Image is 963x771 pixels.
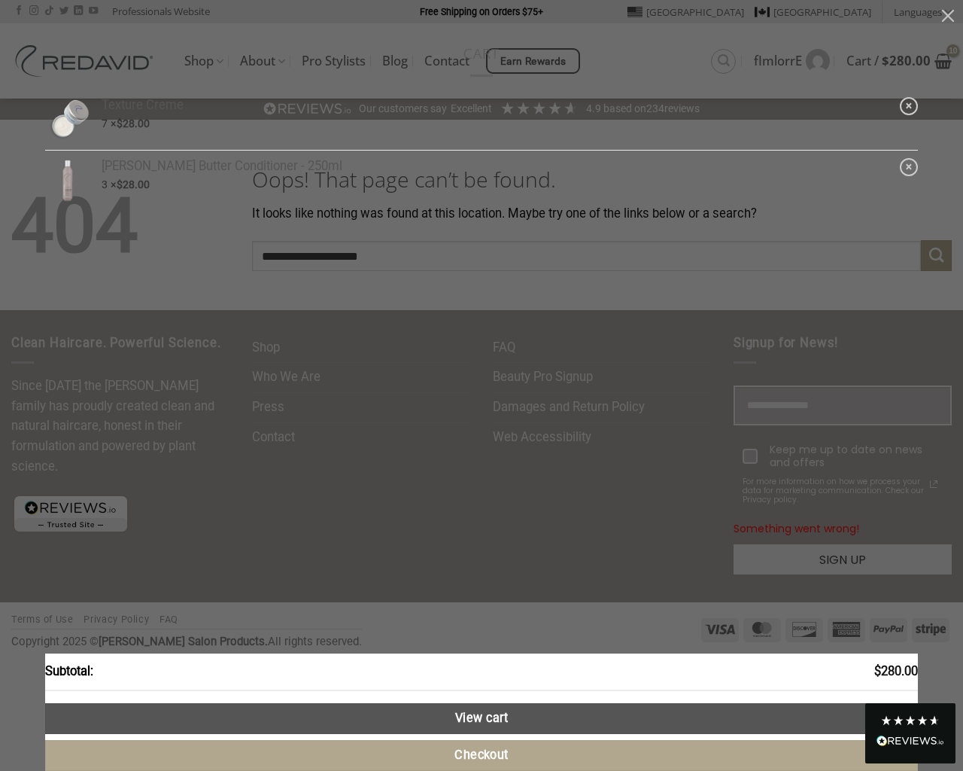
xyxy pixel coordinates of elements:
span: 3 × [102,178,150,192]
a: [PERSON_NAME] Butter Conditioner - 250ml [102,158,895,175]
bdi: 280.00 [874,664,918,678]
span: $ [117,178,123,190]
a: Texture Creme [102,97,895,114]
img: REVIEWS.io [876,736,944,746]
div: Read All Reviews [865,703,955,763]
span: $ [874,664,881,678]
div: Read All Reviews [876,733,944,752]
div: 4.8 Stars [880,715,940,727]
bdi: 28.00 [117,178,150,190]
span: Cart [45,45,918,62]
a: Remove Shea Butter Conditioner - 250ml from cart [900,158,918,176]
bdi: 28.00 [117,117,150,130]
span: 7 × [102,117,150,131]
a: Remove Texture Creme from cart [900,97,918,115]
a: Checkout [45,740,918,771]
strong: Subtotal: [45,662,93,682]
span: $ [117,117,123,130]
a: View cart [45,703,918,734]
